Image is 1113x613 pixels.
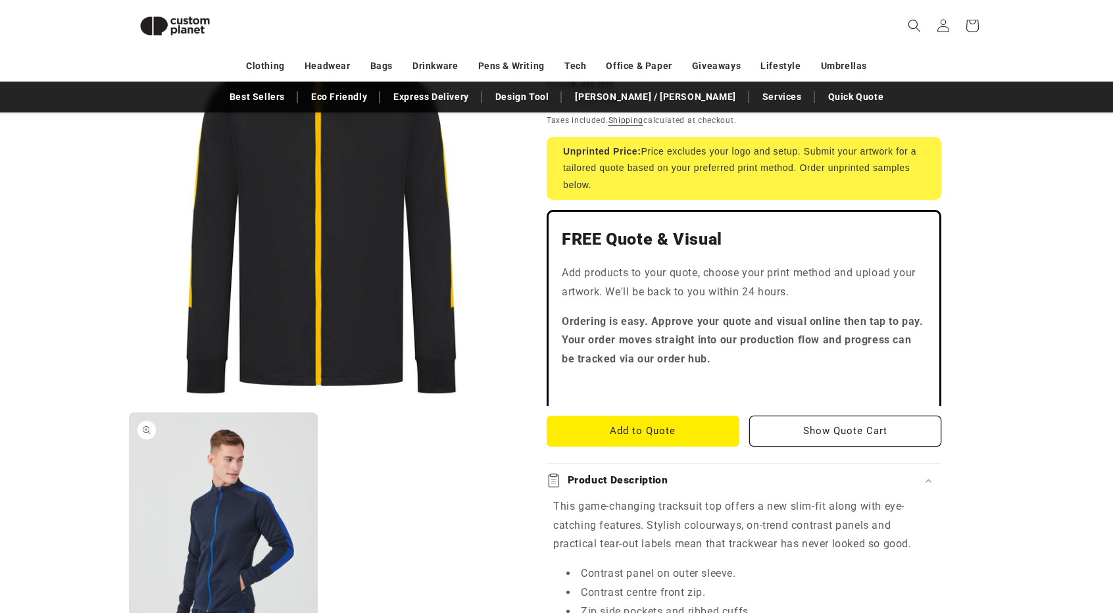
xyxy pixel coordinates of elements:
[489,86,556,109] a: Design Tool
[305,55,351,78] a: Headwear
[608,116,644,125] a: Shipping
[553,497,935,554] p: This game-changing tracksuit top offers a new slim-fit along with eye-catching features. Stylish ...
[562,264,926,302] p: Add products to your quote, choose your print method and upload your artwork. We'll be back to yo...
[562,380,926,393] iframe: Customer reviews powered by Trustpilot
[246,55,285,78] a: Clothing
[822,86,891,109] a: Quick Quote
[412,55,458,78] a: Drinkware
[562,315,924,366] strong: Ordering is easy. Approve your quote and visual online then tap to pay. Your order moves straight...
[562,229,926,250] h2: FREE Quote & Visual
[566,583,935,602] li: Contrast centre front zip.
[223,86,291,109] a: Best Sellers
[821,55,867,78] a: Umbrellas
[900,11,929,40] summary: Search
[305,86,374,109] a: Eco Friendly
[563,146,641,157] strong: Unprinted Price:
[129,5,221,47] img: Custom Planet
[547,416,739,447] button: Add to Quote
[760,55,801,78] a: Lifestyle
[568,474,668,487] h2: Product Description
[547,464,941,497] summary: Product Description
[692,55,741,78] a: Giveaways
[749,416,942,447] button: Show Quote Cart
[370,55,393,78] a: Bags
[606,55,672,78] a: Office & Paper
[387,86,476,109] a: Express Delivery
[547,137,941,200] div: Price excludes your logo and setup. Submit your artwork for a tailored quote based on your prefer...
[478,55,545,78] a: Pens & Writing
[547,114,941,127] div: Taxes included. calculated at checkout.
[566,564,935,583] li: Contrast panel on outer sleeve.
[568,86,742,109] a: [PERSON_NAME] / [PERSON_NAME]
[756,86,808,109] a: Services
[893,471,1113,613] iframe: Chat Widget
[564,55,586,78] a: Tech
